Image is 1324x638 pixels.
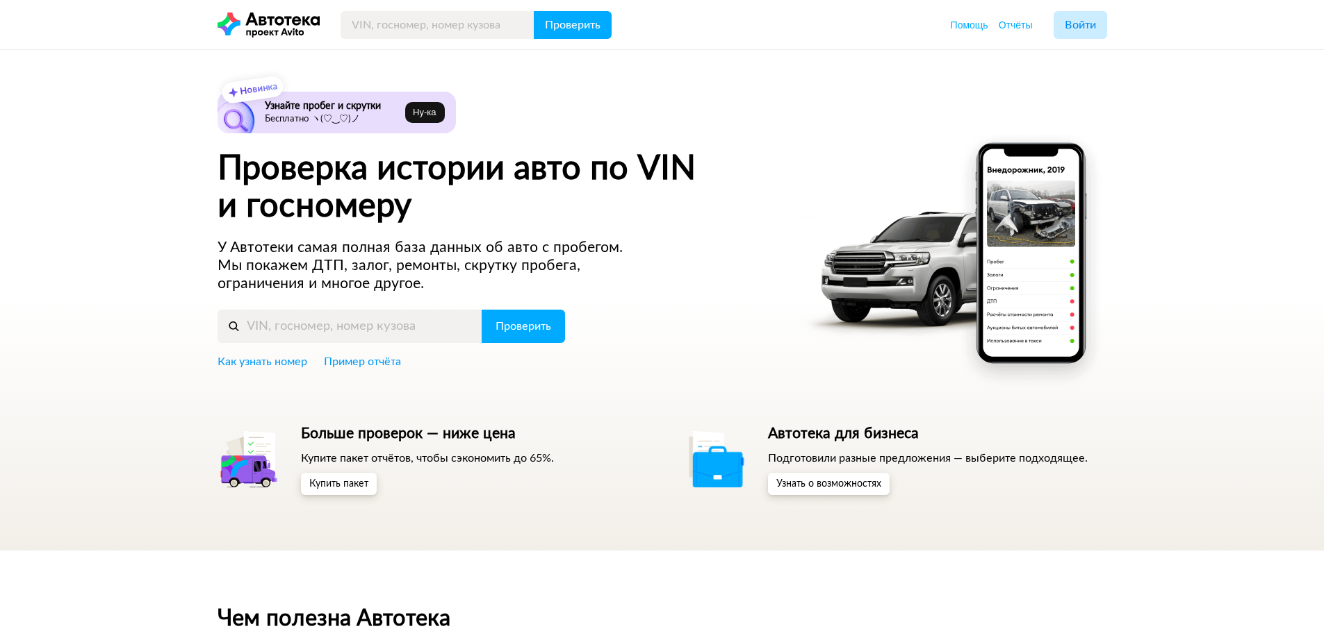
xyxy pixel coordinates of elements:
p: Купите пакет отчётов, чтобы сэкономить до 65%. [301,451,554,466]
span: Отчёты [999,19,1033,31]
h2: Чем полезна Автотека [218,606,1107,631]
h1: Проверка истории авто по VIN и госномеру [218,150,783,225]
button: Проверить [534,11,612,39]
h5: Автотека для бизнеса [768,425,1088,443]
span: Проверить [545,19,600,31]
a: Как узнать номер [218,354,307,369]
span: Ну‑ка [413,107,436,118]
input: VIN, госномер, номер кузова [341,11,534,39]
h6: Узнайте пробег и скрутки [265,100,400,112]
h5: Больше проверок — ниже цена [301,425,554,443]
span: Проверить [496,321,551,332]
p: У Автотеки самая полная база данных об авто с пробегом. Мы покажем ДТП, залог, ремонты, скрутку п... [218,239,650,293]
span: Купить пакет [309,479,368,489]
p: Подготовили разные предложения — выберите подходящее. [768,451,1088,466]
button: Проверить [482,310,565,343]
input: VIN, госномер, номер кузова [218,310,482,343]
button: Купить пакет [301,473,377,495]
span: Узнать о возможностях [776,479,881,489]
button: Войти [1054,11,1107,39]
span: Войти [1065,19,1096,31]
a: Пример отчёта [324,354,401,369]
strong: Новинка [239,82,277,96]
span: Помощь [951,19,988,31]
p: Бесплатно ヽ(♡‿♡)ノ [265,114,400,125]
button: Узнать о возможностях [768,473,890,495]
a: Отчёты [999,18,1033,32]
a: Помощь [951,18,988,32]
